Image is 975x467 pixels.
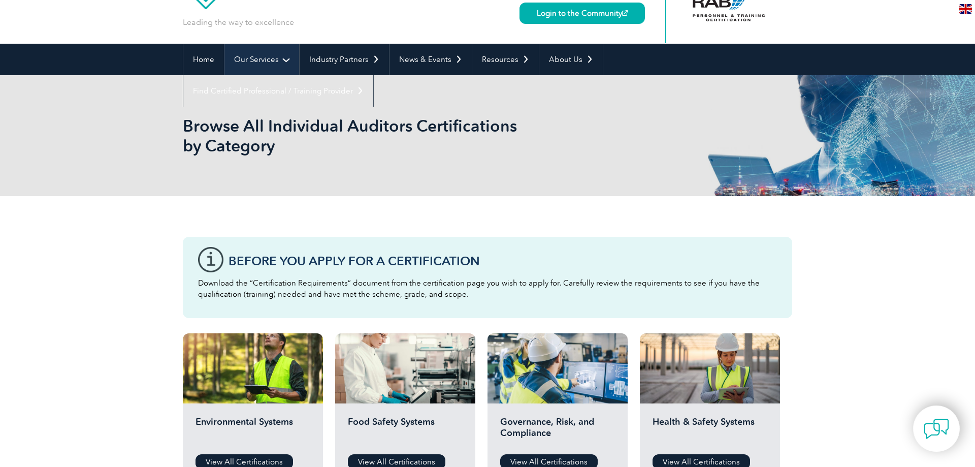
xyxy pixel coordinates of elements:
[519,3,645,24] a: Login to the Community
[196,416,310,447] h2: Environmental Systems
[224,44,299,75] a: Our Services
[300,44,389,75] a: Industry Partners
[229,255,777,267] h3: Before You Apply For a Certification
[389,44,472,75] a: News & Events
[183,75,373,107] a: Find Certified Professional / Training Provider
[622,10,628,16] img: open_square.png
[653,416,767,447] h2: Health & Safety Systems
[183,44,224,75] a: Home
[472,44,539,75] a: Resources
[183,17,294,28] p: Leading the way to excellence
[539,44,603,75] a: About Us
[183,116,573,155] h1: Browse All Individual Auditors Certifications by Category
[959,4,972,14] img: en
[348,416,463,447] h2: Food Safety Systems
[500,416,615,447] h2: Governance, Risk, and Compliance
[198,277,777,300] p: Download the “Certification Requirements” document from the certification page you wish to apply ...
[924,416,949,442] img: contact-chat.png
